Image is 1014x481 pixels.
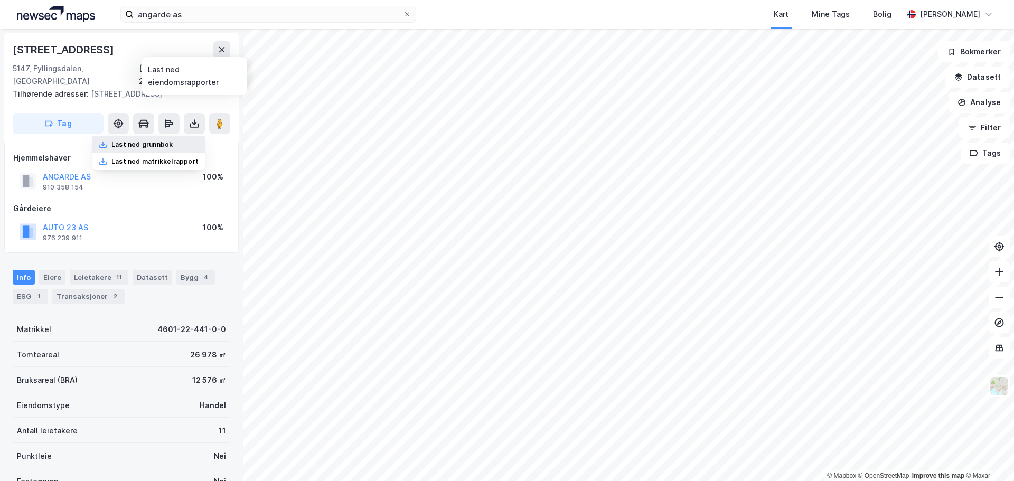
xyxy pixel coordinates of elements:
[912,472,964,479] a: Improve this map
[989,376,1009,396] img: Z
[70,270,128,285] div: Leietakere
[938,41,1010,62] button: Bokmerker
[192,374,226,386] div: 12 576 ㎡
[33,291,44,301] div: 1
[17,348,59,361] div: Tomteareal
[110,291,120,301] div: 2
[13,202,230,215] div: Gårdeiere
[133,270,172,285] div: Datasett
[190,348,226,361] div: 26 978 ㎡
[200,399,226,412] div: Handel
[17,6,95,22] img: logo.a4113a55bc3d86da70a041830d287a7e.svg
[13,88,222,100] div: [STREET_ADDRESS]
[52,289,125,304] div: Transaksjoner
[111,140,173,149] div: Last ned grunnbok
[13,89,91,98] span: Tilhørende adresser:
[961,143,1010,164] button: Tags
[176,270,215,285] div: Bygg
[134,6,403,22] input: Søk på adresse, matrikkel, gårdeiere, leietakere eller personer
[203,221,223,234] div: 100%
[201,272,211,282] div: 4
[858,472,909,479] a: OpenStreetMap
[17,450,52,463] div: Punktleie
[961,430,1014,481] iframe: Chat Widget
[774,8,788,21] div: Kart
[13,289,48,304] div: ESG
[43,183,83,192] div: 910 358 154
[219,425,226,437] div: 11
[13,270,35,285] div: Info
[17,323,51,336] div: Matrikkel
[39,270,65,285] div: Eiere
[13,152,230,164] div: Hjemmelshaver
[111,157,199,166] div: Last ned matrikkelrapport
[139,62,230,88] div: [GEOGRAPHIC_DATA], 22/441
[157,323,226,336] div: 4601-22-441-0-0
[13,41,116,58] div: [STREET_ADDRESS]
[873,8,891,21] div: Bolig
[203,171,223,183] div: 100%
[949,92,1010,113] button: Analyse
[17,374,78,386] div: Bruksareal (BRA)
[812,8,850,21] div: Mine Tags
[43,234,82,242] div: 976 239 911
[945,67,1010,88] button: Datasett
[13,113,104,134] button: Tag
[214,450,226,463] div: Nei
[17,425,78,437] div: Antall leietakere
[920,8,980,21] div: [PERSON_NAME]
[13,62,139,88] div: 5147, Fyllingsdalen, [GEOGRAPHIC_DATA]
[827,472,856,479] a: Mapbox
[959,117,1010,138] button: Filter
[114,272,124,282] div: 11
[17,399,70,412] div: Eiendomstype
